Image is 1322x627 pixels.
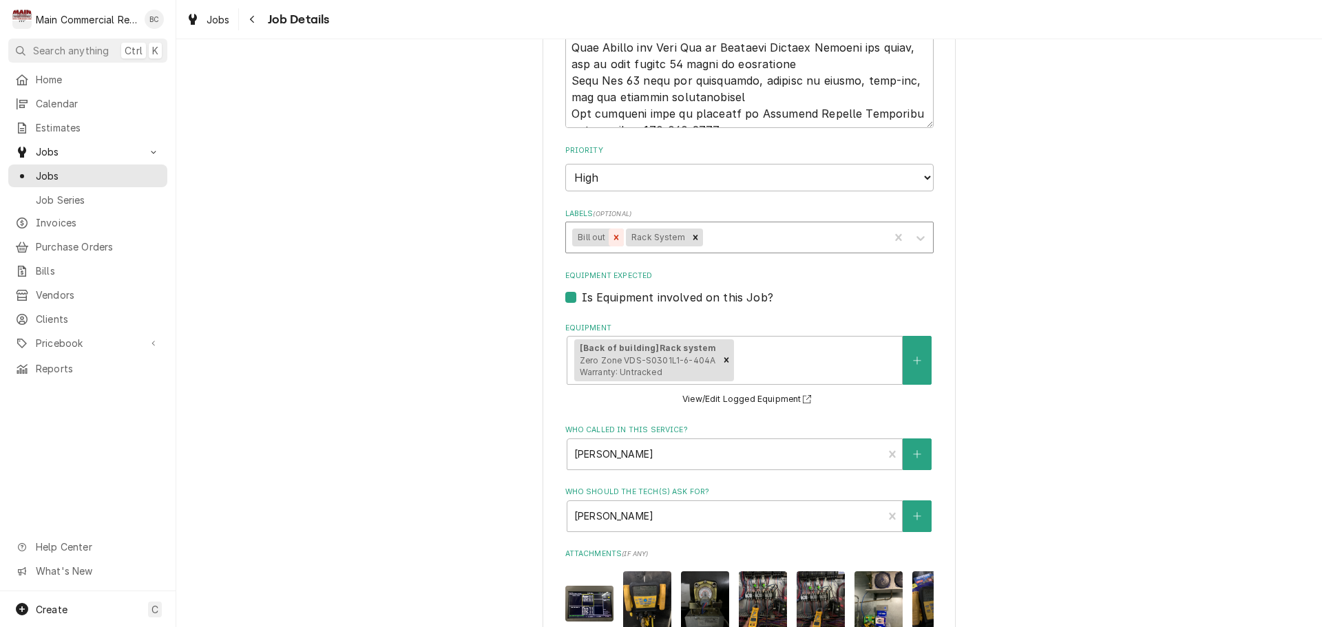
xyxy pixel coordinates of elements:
svg: Create New Contact [913,511,921,521]
span: Invoices [36,215,160,230]
button: Create New Equipment [903,336,932,385]
span: ( optional ) [593,210,631,217]
span: Create [36,604,67,615]
a: Jobs [180,8,235,31]
span: ( if any ) [622,550,648,557]
span: Clients [36,312,160,326]
div: Priority [565,145,934,191]
span: Calendar [36,96,160,111]
a: Calendar [8,92,167,115]
span: C [151,602,158,617]
label: Attachments [565,549,934,560]
span: Estimates [36,120,160,135]
label: Labels [565,209,934,220]
span: Jobs [207,12,230,27]
button: Search anythingCtrlK [8,39,167,63]
span: Help Center [36,540,159,554]
a: Invoices [8,211,167,234]
a: Reports [8,357,167,380]
span: Jobs [36,145,140,159]
div: Rack System [626,229,688,246]
label: Equipment Expected [565,270,934,281]
div: Main Commercial Refrigeration Service [36,12,137,27]
a: Estimates [8,116,167,139]
span: Job Details [264,10,330,29]
span: Search anything [33,43,109,58]
button: Create New Contact [903,438,932,470]
img: sjDNxG1mQninoolWclca [565,586,613,622]
label: Who should the tech(s) ask for? [565,487,934,498]
span: Purchase Orders [36,240,160,254]
button: Create New Contact [903,500,932,532]
span: Pricebook [36,336,140,350]
a: Job Series [8,189,167,211]
button: View/Edit Logged Equipment [680,391,818,408]
div: Remove [object Object] [719,339,734,382]
span: Reports [36,361,160,376]
div: M [12,10,32,29]
div: Labels [565,209,934,253]
svg: Create New Equipment [913,356,921,365]
span: Job Series [36,193,160,207]
span: What's New [36,564,159,578]
div: Equipment [565,323,934,408]
button: Navigate back [242,8,264,30]
span: K [152,43,158,58]
div: Who should the tech(s) ask for? [565,487,934,531]
a: Go to What's New [8,560,167,582]
a: Clients [8,308,167,330]
span: Bills [36,264,160,278]
a: Go to Pricebook [8,332,167,354]
strong: [Back of building] Rack system [580,343,717,353]
div: Equipment Expected [565,270,934,306]
a: Go to Help Center [8,535,167,558]
a: Go to Jobs [8,140,167,163]
a: Home [8,68,167,91]
div: Bill out [572,229,608,246]
a: Jobs [8,164,167,187]
label: Priority [565,145,934,156]
a: Vendors [8,284,167,306]
span: Vendors [36,288,160,302]
span: Zero Zone VDS-S0301L1-6-404A Warranty: Untracked [580,355,715,378]
div: Bookkeeper Main Commercial's Avatar [145,10,164,29]
span: Home [36,72,160,87]
label: Who called in this service? [565,425,934,436]
span: Ctrl [125,43,143,58]
div: Remove Bill out [609,229,624,246]
a: Purchase Orders [8,235,167,258]
svg: Create New Contact [913,449,921,459]
div: BC [145,10,164,29]
a: Bills [8,259,167,282]
label: Is Equipment involved on this Job? [582,289,773,306]
div: Main Commercial Refrigeration Service's Avatar [12,10,32,29]
label: Equipment [565,323,934,334]
div: Who called in this service? [565,425,934,469]
span: Jobs [36,169,160,183]
div: Remove Rack System [688,229,703,246]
